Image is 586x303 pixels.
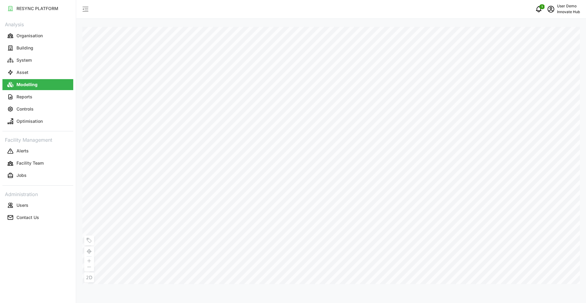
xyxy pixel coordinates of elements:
p: Building [16,45,33,51]
button: Contact Us [2,212,73,223]
a: Reports [2,91,73,103]
p: Analysis [2,20,73,28]
p: Administration [2,189,73,198]
button: Asset [2,67,73,78]
button: Reset view [84,246,94,256]
a: Jobs [2,170,73,182]
button: Alerts [2,146,73,157]
p: Contact Us [16,214,39,221]
a: Building [2,42,73,54]
button: schedule [545,3,557,15]
a: Optimisation [2,115,73,127]
p: Controls [16,106,34,112]
p: System [16,57,32,63]
button: Optimisation [2,116,73,127]
p: User Demo [557,3,580,9]
a: System [2,54,73,66]
span: 1 [541,5,543,9]
button: RESYNC PLATFORM [2,3,73,14]
a: Organisation [2,30,73,42]
p: Organisation [16,33,43,39]
p: RESYNC PLATFORM [16,5,58,12]
p: Alerts [16,148,29,154]
a: Users [2,199,73,211]
button: Facility Team [2,158,73,169]
p: Jobs [16,172,27,178]
p: Facility Management [2,135,73,144]
button: Controls [2,104,73,115]
a: Controls [2,103,73,115]
button: Hide annotations [84,235,94,245]
p: Facility Team [16,160,44,166]
button: Zoom out [84,264,94,271]
p: Innovate Hub [557,9,580,15]
button: Zoom in [84,257,94,264]
a: Facility Team [2,157,73,170]
button: Building [2,42,73,53]
button: Organisation [2,30,73,41]
p: Reports [16,94,32,100]
button: notifications [533,3,545,15]
p: Users [16,202,28,208]
a: Alerts [2,145,73,157]
a: RESYNC PLATFORM [2,2,73,15]
a: Modelling [2,78,73,91]
p: Optimisation [16,118,43,124]
button: 2D [84,272,94,282]
p: Asset [16,69,28,75]
button: Users [2,200,73,211]
a: Contact Us [2,211,73,224]
button: Jobs [2,170,73,181]
p: Modelling [16,82,38,88]
button: Modelling [2,79,73,90]
button: Reports [2,91,73,102]
button: System [2,55,73,66]
a: Asset [2,66,73,78]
